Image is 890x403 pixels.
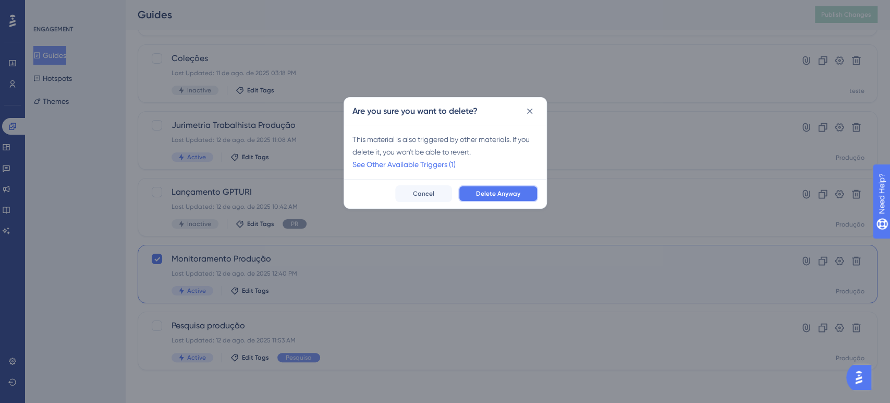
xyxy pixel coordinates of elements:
[352,105,478,117] h2: Are you sure you want to delete?
[352,160,456,169] a: See Other Available Triggers (1)
[25,3,65,15] span: Need Help?
[413,189,434,198] span: Cancel
[352,133,538,171] div: This material is also triggered by other materials. If you delete it, you won't be able to revert.
[846,362,877,393] iframe: UserGuiding AI Assistant Launcher
[476,189,520,198] span: Delete Anyway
